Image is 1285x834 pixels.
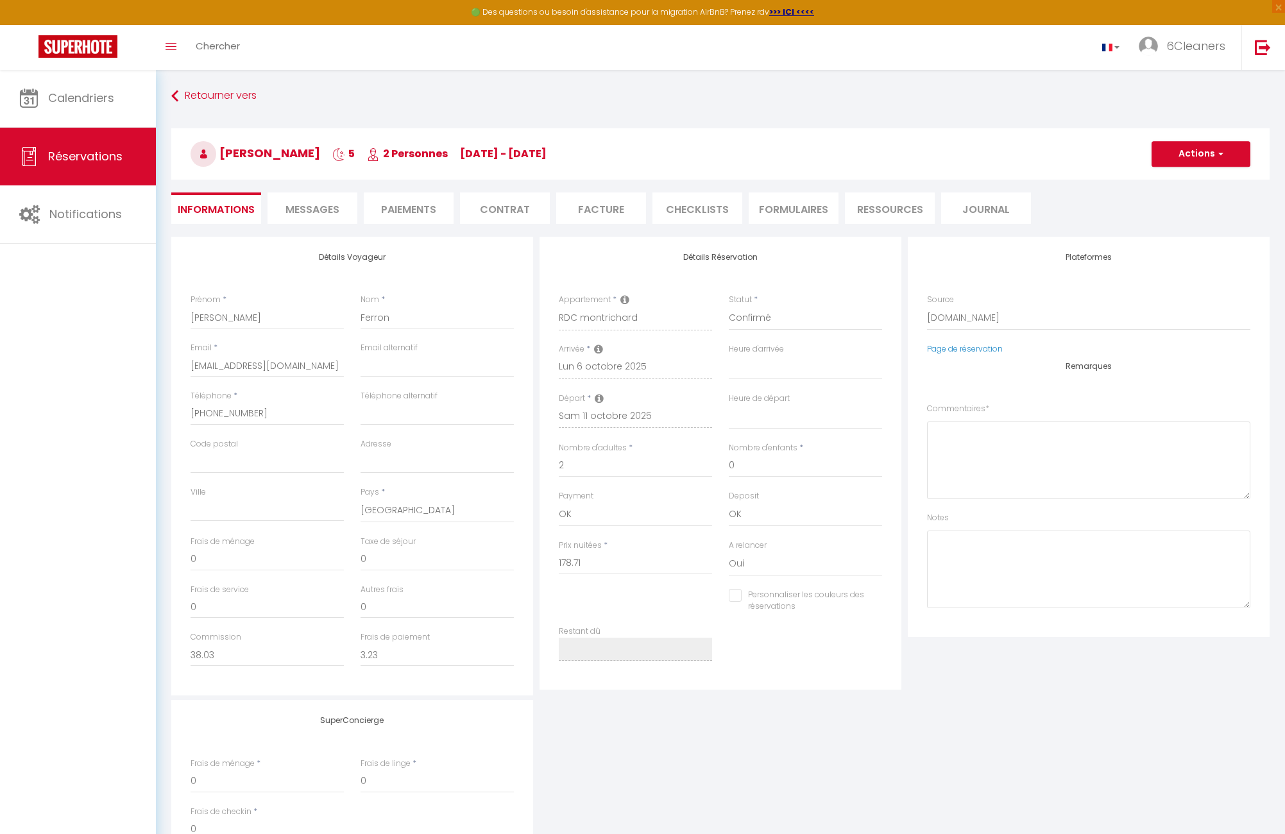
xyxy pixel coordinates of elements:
[171,192,261,224] li: Informations
[927,294,954,306] label: Source
[927,362,1250,371] h4: Remarques
[171,85,1270,108] a: Retourner vers
[48,90,114,106] span: Calendriers
[191,342,212,354] label: Email
[361,390,438,402] label: Téléphone alternatif
[556,192,646,224] li: Facture
[361,294,379,306] label: Nom
[332,146,355,161] span: 5
[196,39,240,53] span: Chercher
[460,146,547,161] span: [DATE] - [DATE]
[191,438,238,450] label: Code postal
[559,490,593,502] label: Payment
[191,758,255,770] label: Frais de ménage
[749,192,838,224] li: FORMULAIRES
[941,192,1031,224] li: Journal
[1152,141,1250,167] button: Actions
[1129,25,1241,70] a: ... 6Cleaners
[927,512,949,524] label: Notes
[559,625,600,638] label: Restant dû
[559,393,585,405] label: Départ
[361,584,404,596] label: Autres frais
[729,442,797,454] label: Nombre d'enfants
[191,716,514,725] h4: SuperConcierge
[364,192,454,224] li: Paiements
[285,202,339,217] span: Messages
[361,486,379,498] label: Pays
[191,631,241,643] label: Commission
[191,486,206,498] label: Ville
[729,343,784,355] label: Heure d'arrivée
[191,390,232,402] label: Téléphone
[191,253,514,262] h4: Détails Voyageur
[191,584,249,596] label: Frais de service
[559,253,882,262] h4: Détails Réservation
[729,294,752,306] label: Statut
[729,490,759,502] label: Deposit
[559,442,627,454] label: Nombre d'adultes
[191,806,251,818] label: Frais de checkin
[729,540,767,552] label: A relancer
[361,342,418,354] label: Email alternatif
[49,206,122,222] span: Notifications
[361,536,416,548] label: Taxe de séjour
[769,6,814,17] a: >>> ICI <<<<
[191,294,221,306] label: Prénom
[729,393,790,405] label: Heure de départ
[460,192,550,224] li: Contrat
[559,294,611,306] label: Appartement
[927,403,989,415] label: Commentaires
[361,631,430,643] label: Frais de paiement
[367,146,448,161] span: 2 Personnes
[191,536,255,548] label: Frais de ménage
[361,438,391,450] label: Adresse
[1139,37,1158,56] img: ...
[186,25,250,70] a: Chercher
[559,540,602,552] label: Prix nuitées
[1166,38,1225,54] span: 6Cleaners
[927,343,1003,354] a: Page de réservation
[48,148,123,164] span: Réservations
[191,145,320,161] span: [PERSON_NAME]
[38,35,117,58] img: Super Booking
[559,343,584,355] label: Arrivée
[927,253,1250,262] h4: Plateformes
[845,192,935,224] li: Ressources
[652,192,742,224] li: CHECKLISTS
[1255,39,1271,55] img: logout
[361,758,411,770] label: Frais de linge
